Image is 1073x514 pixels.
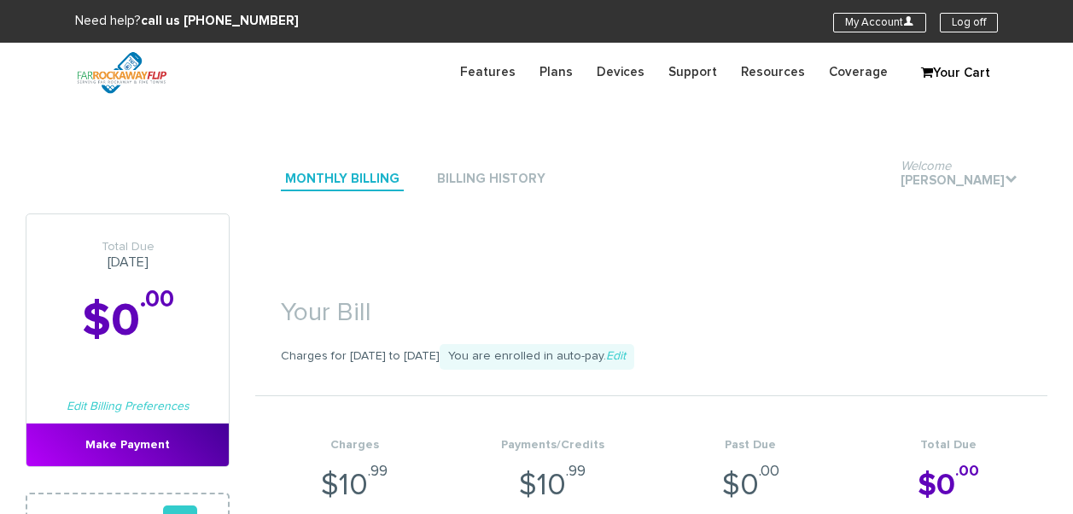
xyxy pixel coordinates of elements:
[759,464,779,479] sup: .00
[26,296,229,347] h2: $0
[651,439,849,452] h4: Past Due
[67,400,190,412] a: Edit Billing Preferences
[63,43,180,102] img: FiveTownsFlip
[255,344,1047,370] p: Charges for [DATE] to [DATE]
[566,464,586,479] sup: .99
[26,240,229,271] h3: [DATE]
[75,15,299,27] span: Need help?
[528,55,585,89] a: Plans
[606,350,626,362] a: Edit
[281,168,404,191] a: Monthly Billing
[448,55,528,89] a: Features
[140,288,174,312] sup: .00
[440,344,634,370] span: You are enrolled in auto-pay.
[903,15,914,26] i: U
[255,439,453,452] h4: Charges
[955,464,979,479] sup: .00
[913,61,998,86] a: Your Cart
[141,15,299,27] strong: call us [PHONE_NUMBER]
[26,240,229,254] span: Total Due
[1005,172,1018,185] i: .
[368,464,388,479] sup: .99
[849,439,1047,452] h4: Total Due
[255,273,1047,336] h1: Your Bill
[896,170,1022,193] a: Welcome[PERSON_NAME].
[433,168,550,191] a: Billing History
[901,160,951,172] span: Welcome
[729,55,817,89] a: Resources
[940,13,998,32] a: Log off
[656,55,729,89] a: Support
[833,13,926,32] a: My AccountU
[817,55,900,89] a: Coverage
[453,439,651,452] h4: Payments/Credits
[585,55,656,89] a: Devices
[26,423,229,466] a: Make Payment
